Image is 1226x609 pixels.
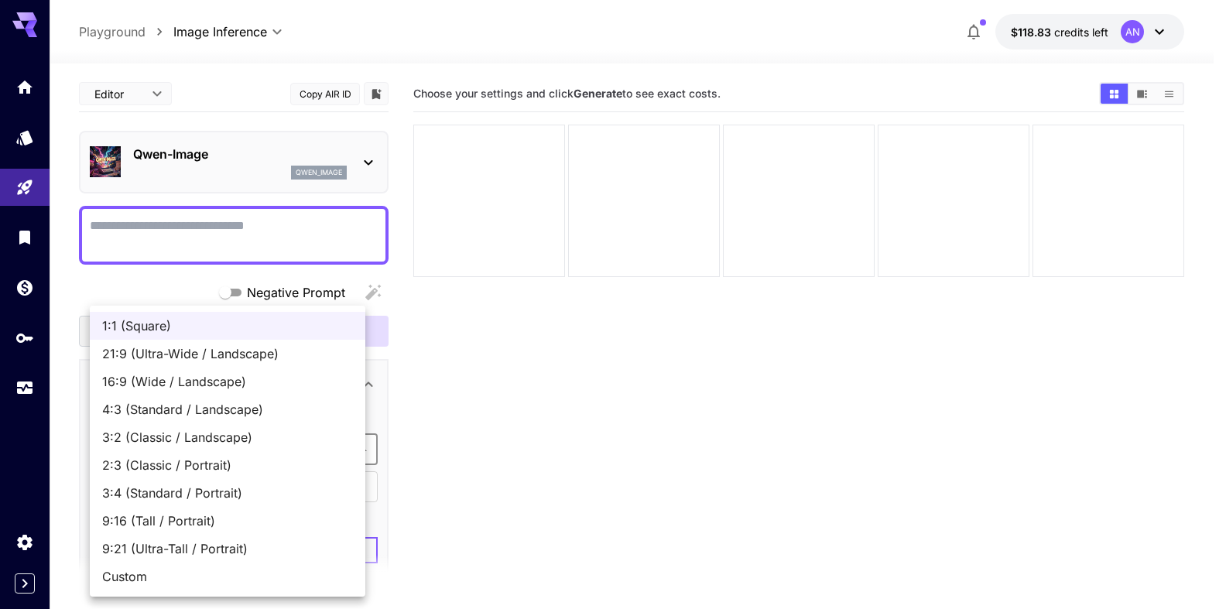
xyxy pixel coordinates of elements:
[102,456,353,474] span: 2:3 (Classic / Portrait)
[102,400,353,419] span: 4:3 (Standard / Landscape)
[102,428,353,446] span: 3:2 (Classic / Landscape)
[102,372,353,391] span: 16:9 (Wide / Landscape)
[102,344,353,363] span: 21:9 (Ultra-Wide / Landscape)
[102,567,353,586] span: Custom
[102,511,353,530] span: 9:16 (Tall / Portrait)
[102,316,353,335] span: 1:1 (Square)
[102,539,353,558] span: 9:21 (Ultra-Tall / Portrait)
[102,484,353,502] span: 3:4 (Standard / Portrait)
